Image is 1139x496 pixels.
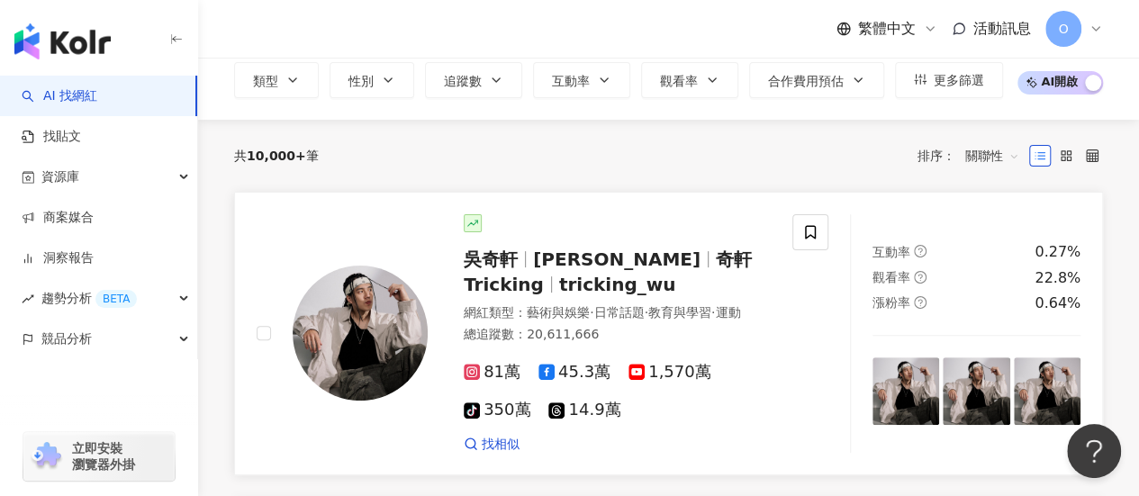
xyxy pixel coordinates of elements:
div: 22.8% [1035,268,1080,288]
span: 81萬 [464,363,520,382]
button: 互動率 [533,62,630,98]
div: 0.27% [1035,242,1080,262]
button: 觀看率 [641,62,738,98]
div: 共 筆 [234,149,319,163]
img: post-image [1014,357,1080,424]
span: 日常話題 [593,305,644,320]
img: post-image [943,357,1009,424]
span: 奇軒Tricking [464,248,752,295]
span: · [711,305,715,320]
div: 排序： [918,141,1029,170]
img: post-image [872,357,939,424]
span: 類型 [253,74,278,88]
span: 互動率 [552,74,590,88]
span: 10,000+ [247,149,306,163]
span: 觀看率 [660,74,698,88]
span: · [644,305,647,320]
span: 互動率 [872,245,910,259]
span: O [1058,19,1068,39]
span: 藝術與娛樂 [527,305,590,320]
button: 性別 [330,62,414,98]
span: 合作費用預估 [768,74,844,88]
span: 關聯性 [965,141,1019,170]
a: 找相似 [464,436,520,454]
span: 競品分析 [41,319,92,359]
button: 追蹤數 [425,62,522,98]
a: searchAI 找網紅 [22,87,97,105]
span: 性別 [348,74,374,88]
span: 吳奇軒 [464,248,518,270]
span: 趨勢分析 [41,278,137,319]
div: 0.64% [1035,293,1080,313]
iframe: Help Scout Beacon - Open [1067,424,1121,478]
span: 立即安裝 瀏覽器外掛 [72,440,135,473]
span: 1,570萬 [628,363,711,382]
span: question-circle [914,271,927,284]
button: 更多篩選 [895,62,1003,98]
span: 教育與學習 [648,305,711,320]
span: question-circle [914,296,927,309]
a: 洞察報告 [22,249,94,267]
button: 合作費用預估 [749,62,884,98]
div: 網紅類型 ： [464,304,771,322]
span: question-circle [914,245,927,257]
a: 商案媒合 [22,209,94,227]
span: 追蹤數 [444,74,482,88]
span: 14.9萬 [548,401,620,419]
span: 找相似 [482,436,520,454]
div: 總追蹤數 ： 20,611,666 [464,326,771,344]
img: chrome extension [29,442,64,471]
button: 類型 [234,62,319,98]
span: 活動訊息 [973,20,1031,37]
span: 繁體中文 [858,19,916,39]
span: · [590,305,593,320]
span: 資源庫 [41,157,79,197]
img: KOL Avatar [293,266,428,401]
span: 350萬 [464,401,530,419]
img: logo [14,23,111,59]
span: 觀看率 [872,270,910,284]
span: 運動 [715,305,740,320]
span: tricking_wu [559,274,676,295]
a: KOL Avatar吳奇軒[PERSON_NAME]奇軒Trickingtricking_wu網紅類型：藝術與娛樂·日常話題·教育與學習·運動總追蹤數：20,611,66681萬45.3萬1,5... [234,192,1103,476]
span: 更多篩選 [934,73,984,87]
span: 漲粉率 [872,295,910,310]
span: rise [22,293,34,305]
span: [PERSON_NAME] [533,248,701,270]
a: chrome extension立即安裝 瀏覽器外掛 [23,432,175,481]
div: BETA [95,290,137,308]
span: 45.3萬 [538,363,610,382]
a: 找貼文 [22,128,81,146]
